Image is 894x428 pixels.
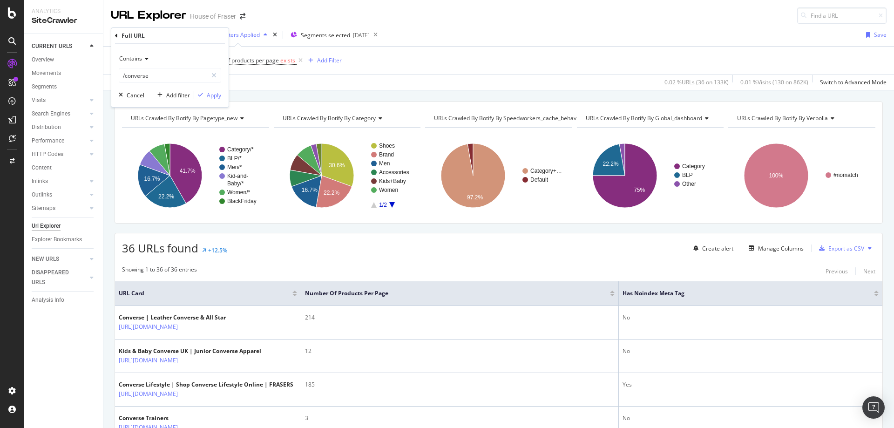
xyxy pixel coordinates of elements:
button: Export as CSV [815,241,864,256]
div: Inlinks [32,177,48,186]
span: URLs Crawled By Botify By global_dashboard [586,114,702,122]
div: Cancel [127,91,144,99]
div: No [623,414,879,422]
a: Content [32,163,96,173]
div: Outlinks [32,190,52,200]
text: Baby/* [227,180,244,187]
span: Contains [119,54,142,62]
a: NEW URLS [32,254,87,264]
div: Next [863,267,875,275]
span: exists [280,56,295,64]
svg: A chart. [577,135,723,216]
a: [URL][DOMAIN_NAME] [119,389,178,399]
a: Analysis Info [32,295,96,305]
div: DISAPPEARED URLS [32,268,79,287]
div: [DATE] [353,31,370,39]
a: Search Engines [32,109,87,119]
div: 0.02 % URLs ( 36 on 133K ) [664,78,729,86]
svg: A chart. [425,135,571,216]
text: Category [682,163,705,170]
button: Add filter [154,90,190,100]
div: Showing 1 to 36 of 36 entries [122,265,197,277]
text: Category/* [227,146,254,153]
div: Converse Trainers [119,414,218,422]
div: A chart. [728,135,874,216]
text: Kids+Baby [379,178,406,184]
div: Segments [32,82,57,92]
h4: URLs Crawled By Botify By category [281,111,413,126]
a: Outlinks [32,190,87,200]
div: Add filter [166,91,190,99]
text: 22.2% [324,190,339,196]
a: Inlinks [32,177,87,186]
button: Save [862,27,887,42]
h4: URLs Crawled By Botify By speedworkers_cache_behaviors [432,111,600,126]
span: Number of products per page [202,56,279,64]
div: Sitemaps [32,204,55,213]
div: Explorer Bookmarks [32,235,82,245]
a: DISAPPEARED URLS [32,268,87,287]
text: Category+… [530,168,562,174]
text: 97.2% [467,194,483,201]
text: 75% [634,187,645,193]
div: No [623,313,879,322]
text: 1/2 [379,202,387,208]
text: BlackFriday [227,198,257,204]
div: 214 [305,313,615,322]
button: Switch to Advanced Mode [816,75,887,90]
text: 30.6% [329,162,345,169]
a: [URL][DOMAIN_NAME] [119,322,178,332]
div: Search Engines [32,109,70,119]
input: Find a URL [797,7,887,24]
div: Previous [826,267,848,275]
text: BLP [682,172,693,178]
svg: A chart. [122,135,268,216]
div: Save [874,31,887,39]
button: 2 Filters Applied [205,27,271,42]
div: HTTP Codes [32,149,63,159]
div: Url Explorer [32,221,61,231]
div: A chart. [274,135,420,216]
div: Export as CSV [828,245,864,252]
text: Women [379,187,398,193]
button: Segments selected[DATE] [287,27,370,42]
a: Distribution [32,122,87,132]
a: Visits [32,95,87,105]
div: 185 [305,380,615,389]
text: Brand [379,151,394,158]
button: Previous [826,265,848,277]
div: Converse | Leather Converse & All Star [119,313,226,322]
div: URL Explorer [111,7,186,23]
div: Analytics [32,7,95,15]
a: Movements [32,68,96,78]
a: Sitemaps [32,204,87,213]
span: Number of products per page [305,289,596,298]
text: 41.7% [180,168,196,174]
div: Create alert [702,245,733,252]
text: Kid-and- [227,173,248,179]
button: Next [863,265,875,277]
a: Overview [32,55,96,65]
div: No [623,347,879,355]
span: Segments selected [301,31,350,39]
div: Kids & Baby Converse UK | Junior Converse Apparel [119,347,261,355]
a: [URL][DOMAIN_NAME] [119,356,178,365]
span: URLs Crawled By Botify By speedworkers_cache_behaviors [434,114,586,122]
div: Full URL [122,32,145,40]
div: 0.01 % Visits ( 130 on 862K ) [740,78,808,86]
text: Other [682,181,696,187]
div: 3 [305,414,615,422]
div: Switch to Advanced Mode [820,78,887,86]
text: 22.2% [158,193,174,200]
button: Create alert [690,241,733,256]
text: Men [379,160,390,167]
div: Content [32,163,52,173]
div: Manage Columns [758,245,804,252]
h4: URLs Crawled By Botify By global_dashboard [584,111,716,126]
text: BLP/* [227,155,242,162]
span: URLs Crawled By Botify By verbolia [737,114,828,122]
a: Url Explorer [32,221,96,231]
text: 16.7% [301,187,317,193]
